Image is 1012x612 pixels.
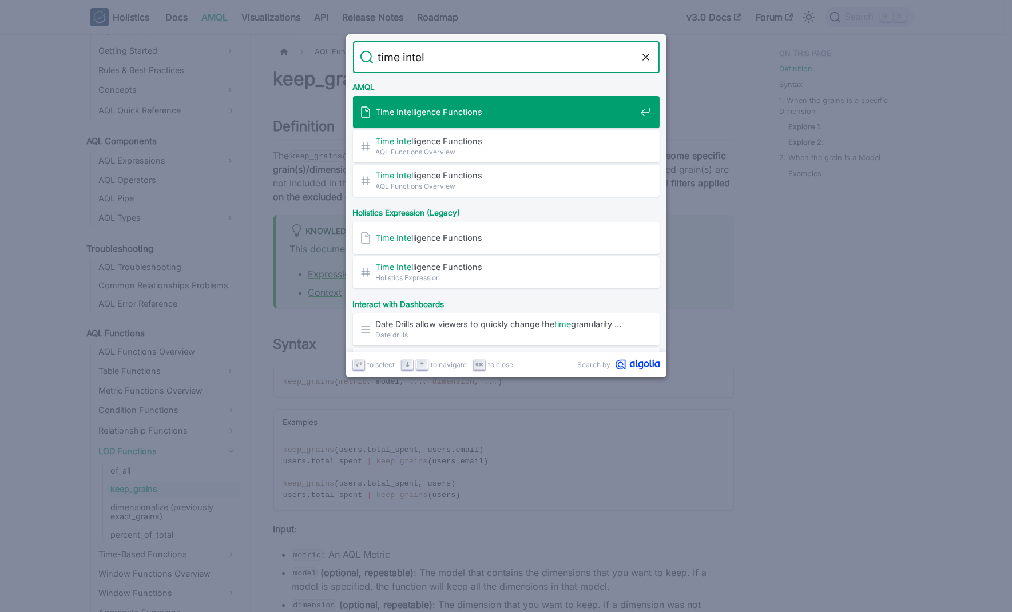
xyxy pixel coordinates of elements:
[397,136,412,146] mark: Inte
[351,73,662,96] div: AMQL
[376,233,395,243] mark: Time
[397,262,412,272] mark: Inte
[403,360,412,369] svg: Arrow down
[616,359,660,370] svg: Algolia
[376,272,636,283] span: Holistics Expression
[397,170,412,180] mark: Inte
[354,360,363,369] svg: Enter key
[578,359,611,370] span: Search by
[418,360,426,369] svg: Arrow up
[353,130,660,162] a: Time Intelligence Functions​AQL Functions Overview
[351,291,662,313] div: Interact with Dashboards
[578,359,660,370] a: Search byAlgolia
[475,360,484,369] svg: Escape key
[376,107,395,117] mark: Time
[376,136,395,146] mark: Time
[353,222,660,254] a: Time Intelligence Functions
[397,107,412,117] mark: Inte
[639,50,653,64] button: Clear the query
[353,96,660,128] a: Time Intelligence Functions
[376,170,395,180] mark: Time
[376,106,636,117] span: lligence Functions
[376,232,636,243] span: lligence Functions
[489,359,514,370] span: to close
[351,199,662,222] div: Holistics Expression (Legacy)
[397,233,412,243] mark: Inte
[376,181,636,192] span: AQL Functions Overview
[376,329,636,340] span: Date drills
[374,41,639,73] input: Search docs
[353,165,660,197] a: Time Intelligence FunctionsAQL Functions Overview
[376,261,636,272] span: lligence Functions​
[376,319,636,329] span: Date Drills allow viewers to quickly change the granularity …
[376,146,636,157] span: AQL Functions Overview
[376,170,636,181] span: lligence Functions
[376,136,636,146] span: lligence Functions​
[353,348,660,380] a: … modal: (Optional) Choose a defaulttimegranularity for transformation Enable …Date drills
[353,313,660,345] a: Date Drills allow viewers to quickly change thetimegranularity …Date drills
[376,262,395,272] mark: Time
[431,359,467,370] span: to navigate
[367,359,395,370] span: to select
[353,256,660,288] a: Time Intelligence Functions​Holistics Expression
[555,319,572,329] mark: time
